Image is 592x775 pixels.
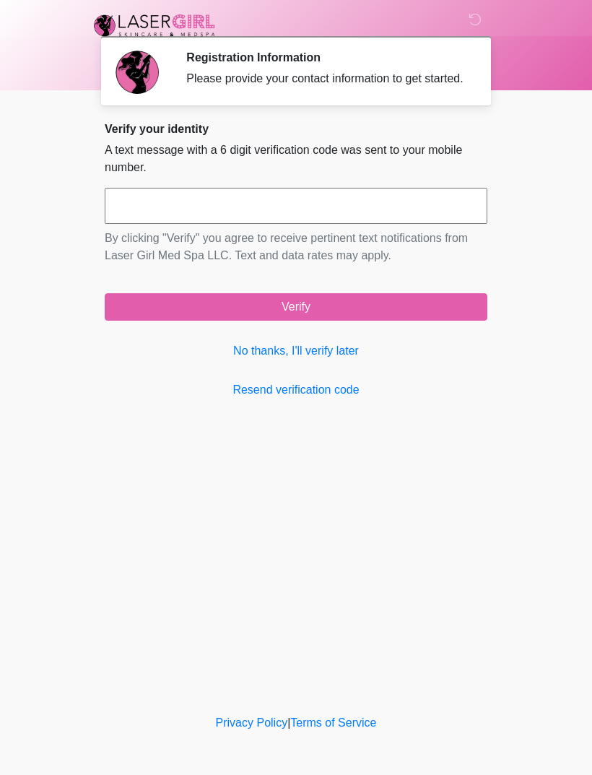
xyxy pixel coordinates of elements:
img: Laser Girl Med Spa LLC Logo [90,11,219,40]
h2: Verify your identity [105,122,487,136]
a: | [287,716,290,729]
a: No thanks, I'll verify later [105,342,487,360]
img: Agent Avatar [116,51,159,94]
div: Please provide your contact information to get started. [186,70,466,87]
button: Verify [105,293,487,321]
a: Terms of Service [290,716,376,729]
p: A text message with a 6 digit verification code was sent to your mobile number. [105,142,487,176]
a: Resend verification code [105,381,487,399]
p: By clicking "Verify" you agree to receive pertinent text notifications from Laser Girl Med Spa LL... [105,230,487,264]
a: Privacy Policy [216,716,288,729]
h2: Registration Information [186,51,466,64]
